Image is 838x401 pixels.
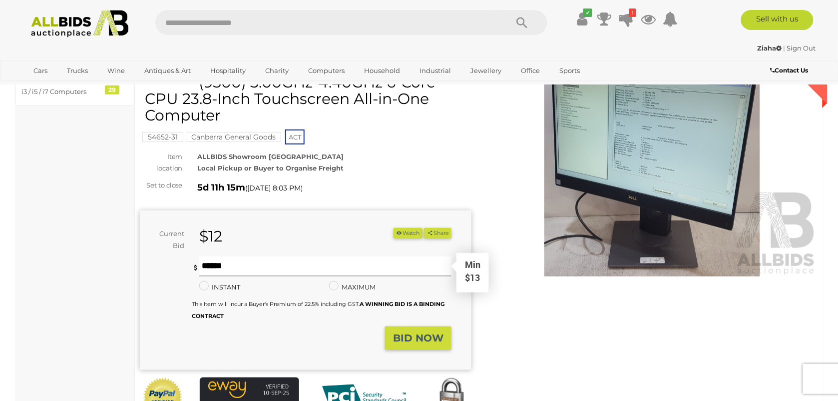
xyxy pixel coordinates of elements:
span: ( ) [246,184,303,192]
mark: Canberra General Goods [186,132,281,142]
a: Jewellery [464,62,508,79]
strong: 5d 11h 15m [198,182,246,193]
li: Watch this item [394,228,422,238]
div: Item location [132,151,190,174]
button: Search [497,10,547,35]
h1: Dell OptiPlex 7470 AIO Intel Core i5 (9500) 3.00GHz-4.40GHz 6-Core CPU 23.8-Inch Touchscreen All-... [145,57,469,123]
strong: ALLBIDS Showroom [GEOGRAPHIC_DATA] [198,152,344,160]
a: i3 / i5 / i7 Computers 29 [15,78,134,105]
img: Allbids.com.au [25,10,134,37]
strong: Ziaha [758,44,782,52]
a: ✔ [575,10,590,28]
a: Sell with us [741,10,814,30]
img: Dell OptiPlex 7470 AIO Intel Core i5 (9500) 3.00GHz-4.40GHz 6-Core CPU 23.8-Inch Touchscreen All-... [486,62,818,276]
div: Min $13 [457,258,488,291]
a: Charity [259,62,295,79]
button: Watch [394,228,422,238]
label: INSTANT [199,281,240,293]
a: Household [358,62,407,79]
small: This Item will incur a Buyer's Premium of 22.5% including GST. [192,300,444,319]
a: Wine [101,62,131,79]
a: Antiques & Art [138,62,197,79]
a: Ziaha [758,44,784,52]
a: Sign Out [787,44,816,52]
strong: BID NOW [393,332,443,344]
a: Cars [27,62,54,79]
span: | [784,44,786,52]
a: Hospitality [204,62,252,79]
a: Trucks [60,62,94,79]
a: Sports [553,62,586,79]
a: Contact Us [771,65,811,76]
div: Current Bid [140,228,192,251]
div: Set to close [132,179,190,191]
a: Office [514,62,546,79]
button: BID NOW [385,326,451,350]
a: Industrial [413,62,457,79]
i: 1 [629,8,636,17]
b: Contact Us [771,66,809,74]
mark: 54652-31 [142,132,183,142]
a: 1 [619,10,634,28]
a: Computers [302,62,351,79]
span: [DATE] 8:03 PM [248,183,301,192]
div: Outbid [782,47,828,93]
strong: $12 [199,227,222,245]
strong: Local Pickup or Buyer to Organise Freight [198,164,344,172]
b: A WINNING BID IS A BINDING CONTRACT [192,300,444,319]
span: ACT [285,129,305,144]
i: ✔ [583,8,592,17]
div: 29 [105,85,119,94]
label: MAXIMUM [329,281,376,293]
button: Share [424,228,451,238]
a: [GEOGRAPHIC_DATA] [27,79,111,95]
div: i3 / i5 / i7 Computers [21,86,104,97]
a: Canberra General Goods [186,133,281,141]
a: 54652-31 [142,133,183,141]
